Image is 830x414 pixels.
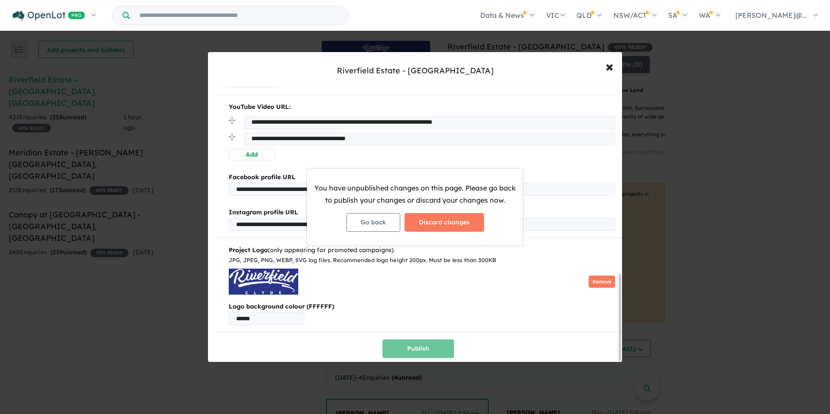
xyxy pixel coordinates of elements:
[132,6,347,25] input: Try estate name, suburb, builder or developer
[735,11,807,20] span: [PERSON_NAME]@...
[13,10,85,21] img: Openlot PRO Logo White
[346,213,400,232] button: Go back
[314,182,516,206] p: You have unpublished changes on this page. Please go back to publish your changes or discard your...
[405,213,484,232] button: Discard changes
